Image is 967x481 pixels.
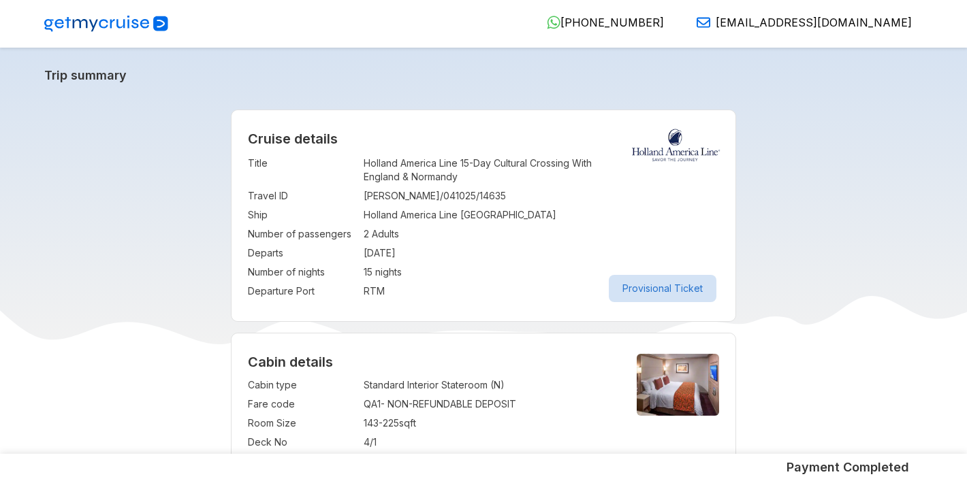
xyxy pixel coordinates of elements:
[248,376,357,395] td: Cabin type
[697,16,710,29] img: Email
[248,395,357,414] td: Fare code
[547,16,560,29] img: WhatsApp
[357,395,364,414] td: :
[248,414,357,433] td: Room Size
[248,282,357,301] td: Departure Port
[248,154,357,186] td: Title
[364,244,720,263] td: [DATE]
[357,263,364,282] td: :
[357,154,364,186] td: :
[716,16,912,29] span: [EMAIL_ADDRESS][DOMAIN_NAME]
[364,263,720,282] td: 15 nights
[248,452,357,471] td: Description
[248,263,357,282] td: Number of nights
[364,397,614,411] div: QA1 - NON-REFUNDABLE DEPOSIT
[248,244,357,263] td: Departs
[787,459,909,476] h5: Payment Completed
[536,16,664,29] a: [PHONE_NUMBER]
[357,452,364,471] td: :
[364,414,614,433] td: 143-225 sqft
[364,282,720,301] td: RTM
[44,68,923,82] a: Trip summary
[560,16,664,29] span: [PHONE_NUMBER]
[248,354,720,370] h4: Cabin details
[248,205,357,225] td: Ship
[357,186,364,205] td: :
[248,225,357,244] td: Number of passengers
[364,376,614,395] td: Standard Interior Stateroom (N)
[248,186,357,205] td: Travel ID
[357,244,364,263] td: :
[357,282,364,301] td: :
[364,186,720,205] td: [PERSON_NAME]/041025/14635
[686,16,912,29] a: [EMAIL_ADDRESS][DOMAIN_NAME]
[357,433,364,452] td: :
[364,154,720,186] td: Holland America Line 15-Day Cultural Crossing With England & Normandy
[357,376,364,395] td: :
[364,205,720,225] td: Holland America Line [GEOGRAPHIC_DATA]
[357,414,364,433] td: :
[364,433,614,452] td: 4/1
[364,225,720,244] td: 2 Adults
[357,205,364,225] td: :
[248,131,720,147] h2: Cruise details
[248,433,357,452] td: Deck No
[357,225,364,244] td: :
[609,275,716,302] button: Provisional Ticket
